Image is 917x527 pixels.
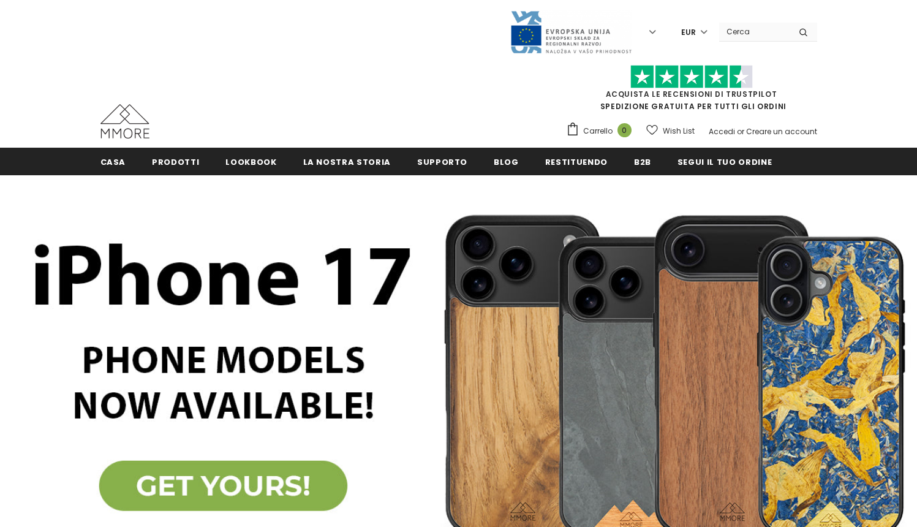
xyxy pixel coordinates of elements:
img: Fidati di Pilot Stars [630,65,753,89]
span: supporto [417,156,467,168]
a: Segui il tuo ordine [677,148,772,175]
a: Prodotti [152,148,199,175]
a: Wish List [646,120,695,142]
span: Carrello [583,125,613,137]
span: 0 [617,123,632,137]
a: La nostra storia [303,148,391,175]
a: Casa [100,148,126,175]
span: Prodotti [152,156,199,168]
a: Blog [494,148,519,175]
a: Restituendo [545,148,608,175]
img: Javni Razpis [510,10,632,55]
span: SPEDIZIONE GRATUITA PER TUTTI GLI ORDINI [566,70,817,112]
span: Casa [100,156,126,168]
a: Creare un account [746,126,817,137]
span: Lookbook [225,156,276,168]
input: Search Site [719,23,790,40]
a: Acquista le recensioni di TrustPilot [606,89,777,99]
span: La nostra storia [303,156,391,168]
span: Restituendo [545,156,608,168]
a: B2B [634,148,651,175]
span: Blog [494,156,519,168]
a: supporto [417,148,467,175]
img: Casi MMORE [100,104,149,138]
a: Lookbook [225,148,276,175]
span: or [737,126,744,137]
span: Wish List [663,125,695,137]
a: Accedi [709,126,735,137]
span: EUR [681,26,696,39]
a: Javni Razpis [510,26,632,37]
span: B2B [634,156,651,168]
a: Carrello 0 [566,122,638,140]
span: Segui il tuo ordine [677,156,772,168]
